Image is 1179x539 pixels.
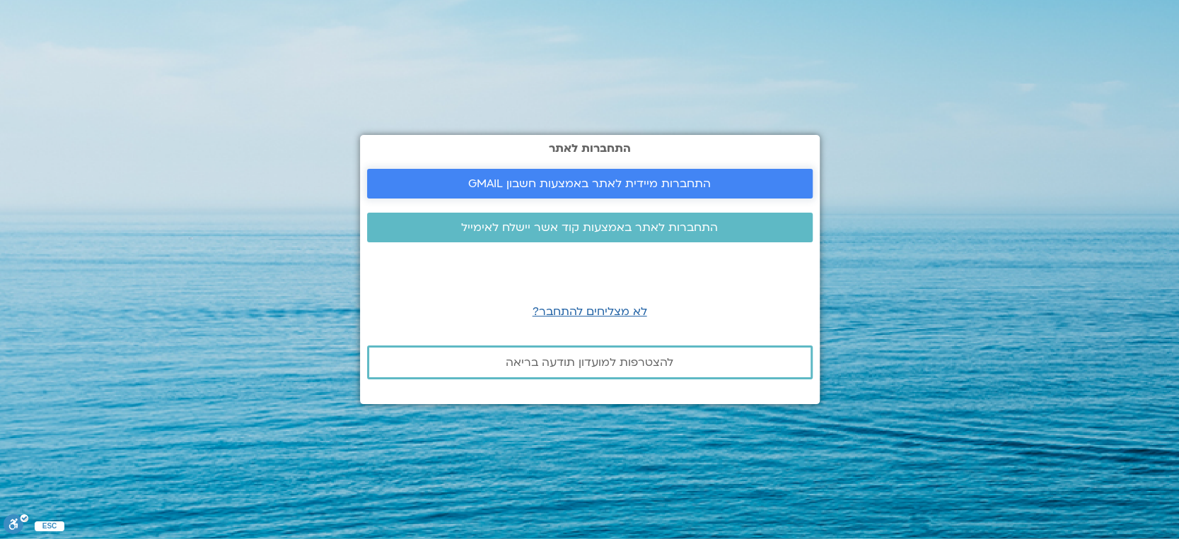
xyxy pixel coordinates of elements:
h2: התחברות לאתר [367,142,813,155]
span: התחברות לאתר באמצעות קוד אשר יישלח לאימייל [461,221,718,234]
a: להצטרפות למועדון תודעה בריאה [367,345,813,379]
span: התחברות מיידית לאתר באמצעות חשבון GMAIL [468,177,711,190]
a: התחברות מיידית לאתר באמצעות חשבון GMAIL [367,169,813,199]
span: להצטרפות למועדון תודעה בריאה [506,356,673,369]
a: התחברות לאתר באמצעות קוד אשר יישלח לאימייל [367,213,813,242]
a: לא מצליחים להתחבר? [533,304,647,319]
